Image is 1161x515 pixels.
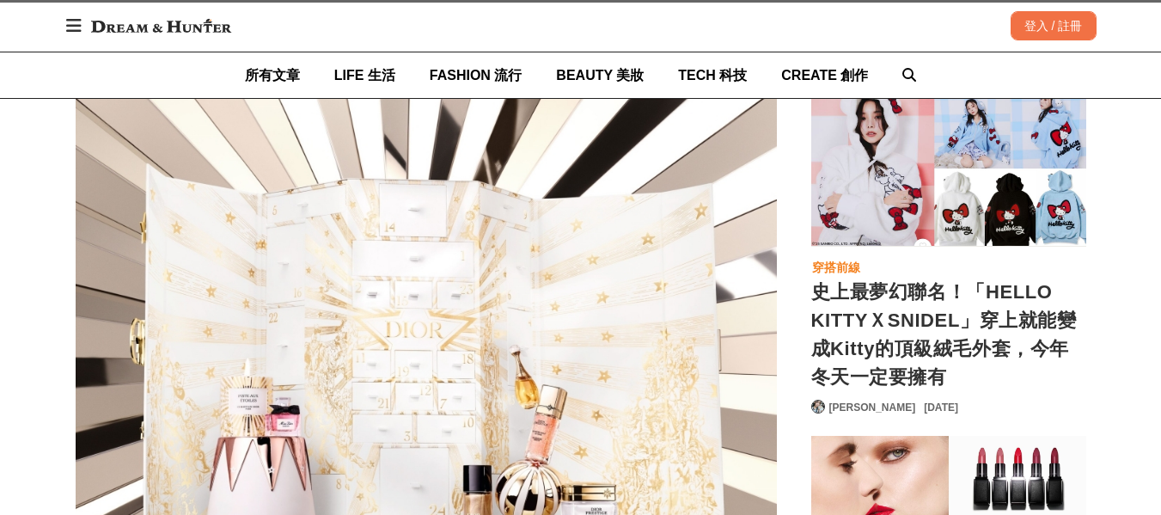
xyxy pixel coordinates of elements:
[781,52,868,98] a: CREATE 創作
[829,400,916,415] a: [PERSON_NAME]
[812,258,860,277] div: 穿搭前線
[556,52,644,98] a: BEAUTY 美妝
[781,68,868,83] span: CREATE 創作
[811,92,1086,247] a: 史上最夢幻聯名！「HELLO KITTYＸSNIDEL」穿上就能變成Kitty的頂級絨毛外套，今年冬天一定要擁有
[811,278,1086,391] a: 史上最夢幻聯名！「HELLO KITTYＸSNIDEL」穿上就能變成Kitty的頂級絨毛外套，今年冬天一定要擁有
[1011,11,1097,40] div: 登入 / 註冊
[924,400,958,415] div: [DATE]
[678,68,747,83] span: TECH 科技
[678,52,747,98] a: TECH 科技
[82,10,240,41] img: Dream & Hunter
[812,401,824,413] img: Avatar
[430,68,522,83] span: FASHION 流行
[334,52,395,98] a: LIFE 生活
[245,68,300,83] span: 所有文章
[556,68,644,83] span: BEAUTY 美妝
[811,257,861,278] a: 穿搭前線
[245,52,300,98] a: 所有文章
[430,52,522,98] a: FASHION 流行
[334,68,395,83] span: LIFE 生活
[811,400,825,414] a: Avatar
